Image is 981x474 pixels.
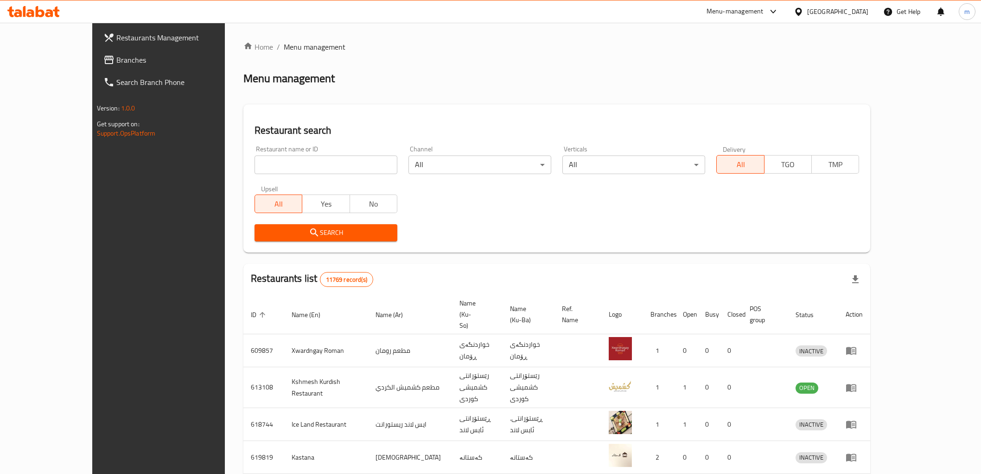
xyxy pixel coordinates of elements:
[796,452,827,463] span: INACTIVE
[255,195,302,213] button: All
[643,408,675,441] td: 1
[846,452,863,463] div: Menu
[255,156,397,174] input: Search for restaurant name or ID..
[562,156,705,174] div: All
[97,127,156,139] a: Support.OpsPlatform
[807,6,868,17] div: [GEOGRAPHIC_DATA]
[96,49,256,71] a: Branches
[503,367,554,408] td: رێستۆرانتی کشمیشى كوردى
[368,441,452,474] td: [DEMOGRAPHIC_DATA]
[675,295,698,334] th: Open
[750,303,777,325] span: POS group
[796,345,827,357] div: INACTIVE
[675,441,698,474] td: 0
[320,275,373,284] span: 11769 record(s)
[243,71,335,86] h2: Menu management
[698,408,720,441] td: 0
[796,309,826,320] span: Status
[964,6,970,17] span: m
[720,367,742,408] td: 0
[277,41,280,52] li: /
[796,346,827,357] span: INACTIVE
[262,227,390,239] span: Search
[601,295,643,334] th: Logo
[284,41,345,52] span: Menu management
[376,309,415,320] span: Name (Ar)
[609,411,632,434] img: Ice Land Restaurant
[503,408,554,441] td: .ڕێستۆرانتی ئایس لاند
[350,195,397,213] button: No
[720,441,742,474] td: 0
[846,345,863,356] div: Menu
[643,367,675,408] td: 1
[243,408,284,441] td: 618744
[261,185,278,192] label: Upsell
[320,272,373,287] div: Total records count
[846,419,863,430] div: Menu
[354,197,394,211] span: No
[838,295,870,334] th: Action
[764,155,812,174] button: TGO
[510,303,543,325] span: Name (Ku-Ba)
[844,268,866,291] div: Export file
[96,26,256,49] a: Restaurants Management
[243,41,273,52] a: Home
[452,441,503,474] td: کەستانە
[675,367,698,408] td: 1
[716,155,764,174] button: All
[643,441,675,474] td: 2
[116,32,248,43] span: Restaurants Management
[698,367,720,408] td: 0
[251,309,268,320] span: ID
[306,197,346,211] span: Yes
[255,123,859,137] h2: Restaurant search
[243,441,284,474] td: 619819
[255,224,397,241] button: Search
[609,444,632,467] img: Kastana
[698,441,720,474] td: 0
[243,367,284,408] td: 613108
[116,77,248,88] span: Search Branch Phone
[459,298,491,331] span: Name (Ku-So)
[243,334,284,367] td: 609857
[796,419,827,430] div: INACTIVE
[116,54,248,65] span: Branches
[368,367,452,408] td: مطعم كشميش الكردي
[96,71,256,93] a: Search Branch Phone
[643,295,675,334] th: Branches
[698,334,720,367] td: 0
[609,337,632,360] img: Xwardngay Roman
[97,118,140,130] span: Get support on:
[846,382,863,393] div: Menu
[698,295,720,334] th: Busy
[97,102,120,114] span: Version:
[811,155,859,174] button: TMP
[452,408,503,441] td: ڕێستۆرانتی ئایس لاند
[720,334,742,367] td: 0
[796,383,818,393] span: OPEN
[815,158,855,171] span: TMP
[675,408,698,441] td: 1
[284,408,368,441] td: Ice Land Restaurant
[408,156,551,174] div: All
[259,197,299,211] span: All
[675,334,698,367] td: 0
[284,367,368,408] td: Kshmesh Kurdish Restaurant
[292,309,332,320] span: Name (En)
[720,158,760,171] span: All
[284,441,368,474] td: Kastana
[768,158,808,171] span: TGO
[121,102,135,114] span: 1.0.0
[720,408,742,441] td: 0
[796,452,827,463] div: INACTIVE
[796,419,827,430] span: INACTIVE
[368,408,452,441] td: ايس لاند ريستورانت
[284,334,368,367] td: Xwardngay Roman
[503,334,554,367] td: خواردنگەی ڕۆمان
[251,272,373,287] h2: Restaurants list
[643,334,675,367] td: 1
[452,367,503,408] td: رێستۆرانتی کشمیشى كوردى
[452,334,503,367] td: خواردنگەی ڕۆمان
[368,334,452,367] td: مطعم رومان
